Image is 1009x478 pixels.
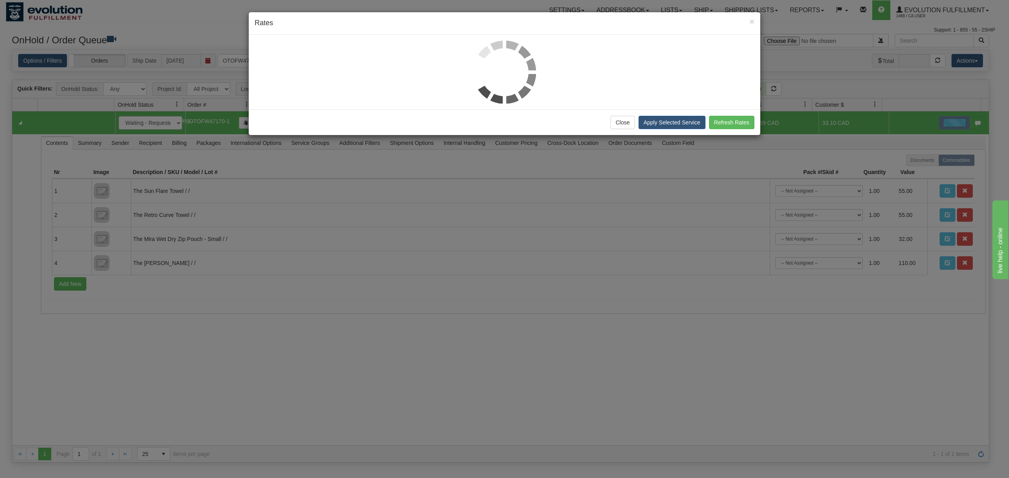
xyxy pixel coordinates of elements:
[991,199,1008,279] iframe: chat widget
[473,41,536,104] img: loader.gif
[639,116,706,129] button: Apply Selected Service
[750,17,754,26] span: ×
[709,116,754,129] button: Refresh Rates
[255,18,754,28] h4: Rates
[611,116,635,129] button: Close
[6,5,73,14] div: live help - online
[750,17,754,26] button: Close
